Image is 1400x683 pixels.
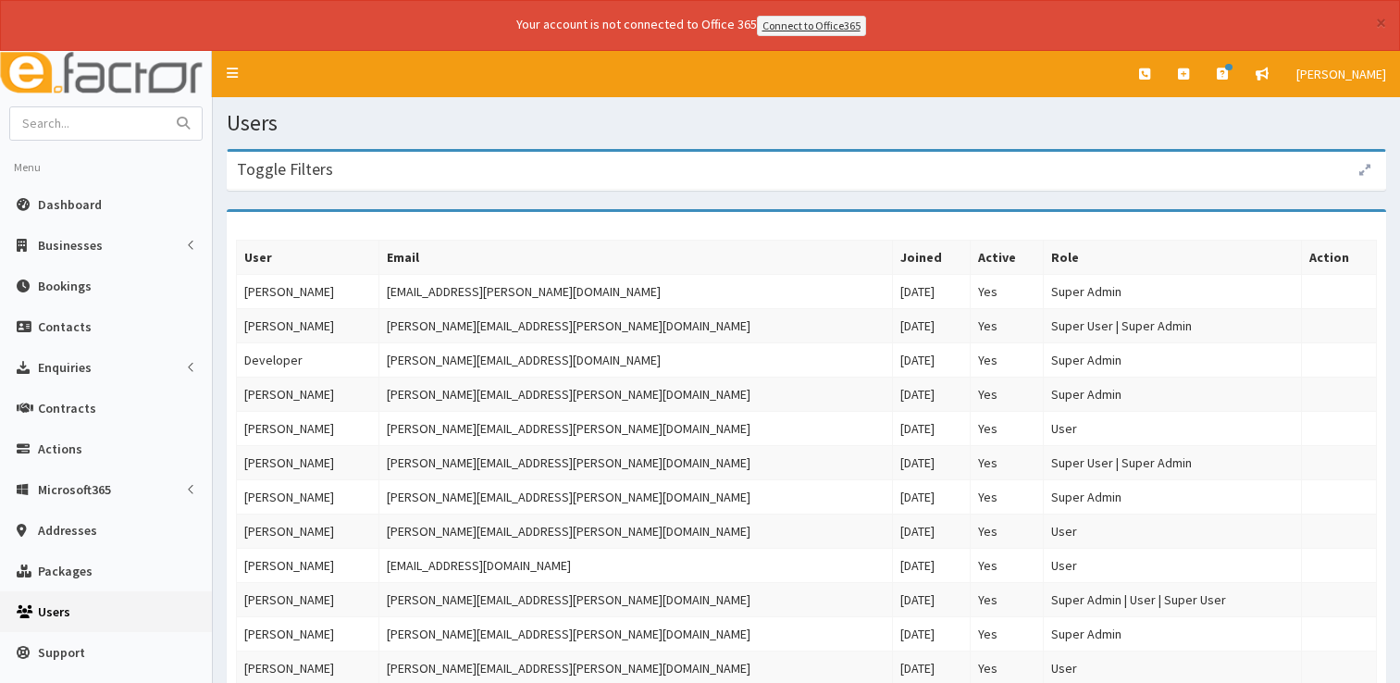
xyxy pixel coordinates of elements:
td: Yes [971,582,1044,616]
td: [DATE] [893,411,971,445]
td: [DATE] [893,548,971,582]
td: [DATE] [893,582,971,616]
th: Email [379,240,893,274]
td: Yes [971,308,1044,342]
td: [EMAIL_ADDRESS][PERSON_NAME][DOMAIN_NAME] [379,274,893,308]
td: [PERSON_NAME] [237,582,379,616]
td: [DATE] [893,308,971,342]
th: Role [1043,240,1301,274]
td: Developer [237,342,379,377]
td: Yes [971,479,1044,514]
td: [PERSON_NAME][EMAIL_ADDRESS][PERSON_NAME][DOMAIN_NAME] [379,582,893,616]
td: Yes [971,514,1044,548]
div: Your account is not connected to Office 365 [150,15,1233,36]
td: [PERSON_NAME][EMAIL_ADDRESS][PERSON_NAME][DOMAIN_NAME] [379,514,893,548]
th: User [237,240,379,274]
td: Yes [971,274,1044,308]
td: [PERSON_NAME] [237,445,379,479]
td: Yes [971,411,1044,445]
td: Super Admin [1043,377,1301,411]
td: Super Admin | User | Super User [1043,582,1301,616]
td: [PERSON_NAME][EMAIL_ADDRESS][DOMAIN_NAME] [379,342,893,377]
td: Yes [971,342,1044,377]
td: [DATE] [893,479,971,514]
td: Yes [971,377,1044,411]
td: Super Admin [1043,479,1301,514]
span: Dashboard [38,196,102,213]
span: Support [38,644,85,661]
td: Super Admin [1043,274,1301,308]
td: [DATE] [893,514,971,548]
a: [PERSON_NAME] [1282,51,1400,97]
td: [DATE] [893,377,971,411]
input: Search... [10,107,166,140]
span: [PERSON_NAME] [1296,66,1386,82]
td: [PERSON_NAME] [237,514,379,548]
td: [PERSON_NAME][EMAIL_ADDRESS][PERSON_NAME][DOMAIN_NAME] [379,411,893,445]
h3: Toggle Filters [237,161,333,178]
span: Microsoft365 [38,481,111,498]
th: Joined [893,240,971,274]
span: Actions [38,441,82,457]
td: [PERSON_NAME] [237,308,379,342]
span: Contacts [38,318,92,335]
td: Super Admin [1043,342,1301,377]
td: [PERSON_NAME][EMAIL_ADDRESS][PERSON_NAME][DOMAIN_NAME] [379,377,893,411]
td: User [1043,548,1301,582]
td: [PERSON_NAME][EMAIL_ADDRESS][PERSON_NAME][DOMAIN_NAME] [379,616,893,651]
span: Addresses [38,522,97,539]
td: User [1043,514,1301,548]
td: [PERSON_NAME] [237,411,379,445]
td: Yes [971,445,1044,479]
span: Users [38,603,70,620]
td: [PERSON_NAME] [237,274,379,308]
span: Enquiries [38,359,92,376]
td: [PERSON_NAME] [237,377,379,411]
td: [EMAIL_ADDRESS][DOMAIN_NAME] [379,548,893,582]
span: Packages [38,563,93,579]
td: Yes [971,548,1044,582]
td: [DATE] [893,274,971,308]
td: User [1043,411,1301,445]
td: [PERSON_NAME][EMAIL_ADDRESS][PERSON_NAME][DOMAIN_NAME] [379,308,893,342]
span: Contracts [38,400,96,416]
td: [PERSON_NAME] [237,548,379,582]
td: [PERSON_NAME][EMAIL_ADDRESS][PERSON_NAME][DOMAIN_NAME] [379,479,893,514]
span: Businesses [38,237,103,254]
td: [DATE] [893,445,971,479]
td: [PERSON_NAME][EMAIL_ADDRESS][PERSON_NAME][DOMAIN_NAME] [379,445,893,479]
a: Connect to Office365 [757,16,866,36]
span: Bookings [38,278,92,294]
td: Super User | Super Admin [1043,445,1301,479]
td: Super Admin [1043,616,1301,651]
td: [DATE] [893,342,971,377]
th: Active [971,240,1044,274]
td: Super User | Super Admin [1043,308,1301,342]
td: Yes [971,616,1044,651]
button: × [1376,13,1386,32]
td: [PERSON_NAME] [237,479,379,514]
td: [PERSON_NAME] [237,616,379,651]
th: Action [1301,240,1376,274]
td: [DATE] [893,616,971,651]
h1: Users [227,111,1386,135]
